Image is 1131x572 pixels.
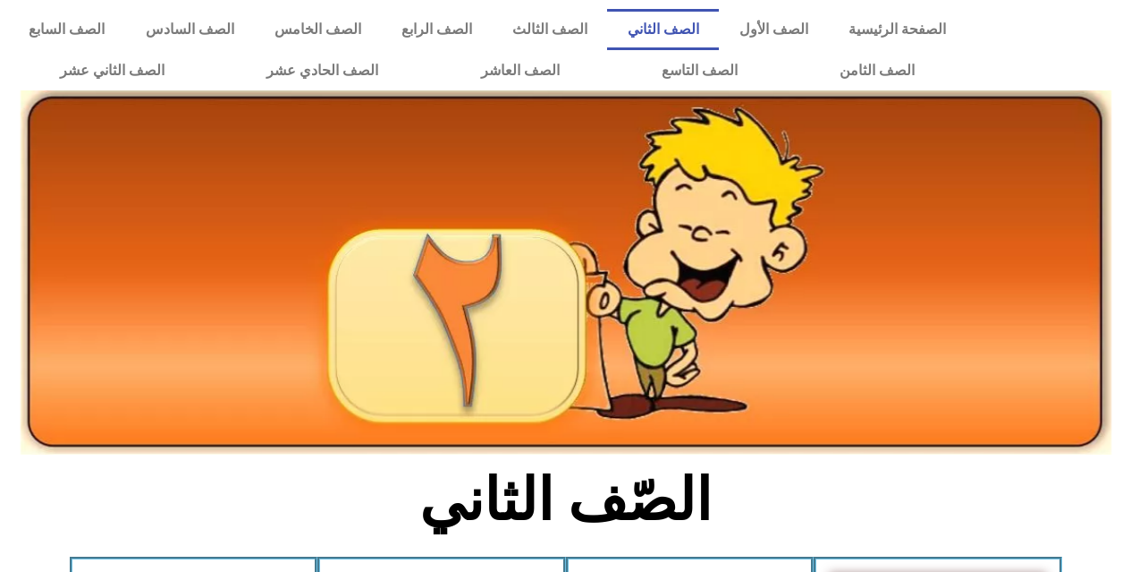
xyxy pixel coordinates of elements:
a: الصف الرابع [381,9,492,50]
a: الصف الخامس [254,9,381,50]
h2: الصّف الثاني [270,465,861,535]
a: الصف الثالث [492,9,607,50]
a: الصف التاسع [611,50,789,91]
a: الصف الثامن [789,50,966,91]
a: الصف الثاني عشر [9,50,215,91]
a: الصف السادس [125,9,254,50]
a: الصف العاشر [430,50,611,91]
a: الصف السابع [9,9,125,50]
a: الصف الثاني [607,9,719,50]
a: الصفحة الرئيسية [828,9,966,50]
a: الصف الأول [719,9,828,50]
a: الصف الحادي عشر [215,50,429,91]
